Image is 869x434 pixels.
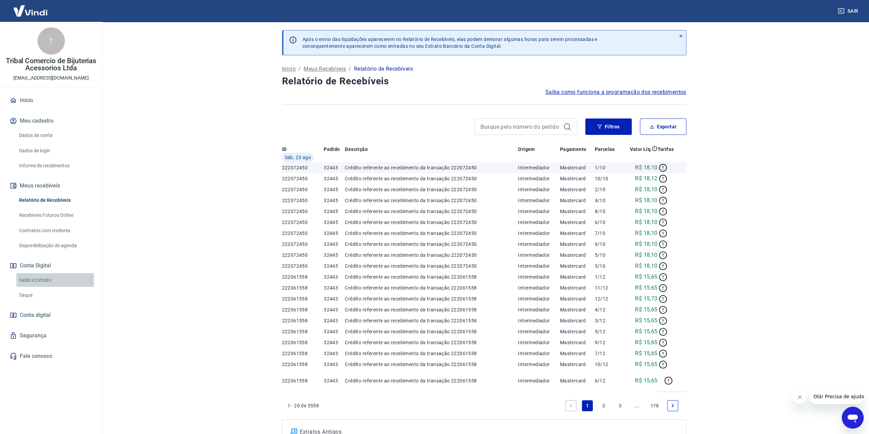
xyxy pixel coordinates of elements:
p: Mastercard [560,197,594,204]
p: 4/10 [594,197,621,204]
p: / [349,65,351,73]
p: Crédito referente ao recebimento da transação 222061558 [345,284,518,291]
a: Contratos com credores [16,224,94,238]
p: Crédito referente ao recebimento da transação 222061558 [345,350,518,357]
p: 1 - 20 de 3558 [288,402,319,409]
p: Crédito referente ao recebimento da transação 222072450 [345,175,518,182]
p: R$ 18,12 [635,174,657,183]
p: Crédito referente ao recebimento da transação 222061558 [345,339,518,346]
p: 32445 [324,208,345,215]
p: 32443 [324,306,345,313]
p: Mastercard [560,263,594,269]
p: R$ 18,10 [635,218,657,226]
p: 222061558 [282,295,324,302]
span: Sáb, 23 ago [285,154,311,161]
p: Mastercard [560,328,594,335]
p: 32445 [324,219,345,226]
p: Intermediador [518,263,560,269]
ul: Pagination [563,397,681,414]
p: / [298,65,301,73]
p: 222072450 [282,230,324,237]
p: 32443 [324,361,345,368]
p: 32443 [324,339,345,346]
p: Crédito referente ao recebimento da transação 222072450 [345,208,518,215]
p: 9/12 [594,339,621,346]
a: Relatório de Recebíveis [16,193,94,207]
p: 2/10 [594,186,621,193]
p: 222061558 [282,317,324,324]
p: 6/12 [594,377,621,384]
a: Page 178 [647,400,661,411]
a: Saque [16,288,94,302]
p: 222072450 [282,263,324,269]
p: 8/10 [594,208,621,215]
p: Crédito referente ao recebimento da transação 222072450 [345,164,518,171]
p: R$ 18,10 [635,164,657,172]
p: 3/12 [594,317,621,324]
a: Fale conosco [8,349,94,364]
p: R$ 15,65 [635,338,657,347]
p: 222072450 [282,164,324,171]
p: R$ 15,65 [635,273,657,281]
p: Crédito referente ao recebimento da transação 222061558 [345,377,518,384]
p: Crédito referente ao recebimento da transação 222072450 [345,230,518,237]
p: R$ 18,10 [635,229,657,237]
a: Saldo e Extrato [16,273,94,287]
p: Crédito referente ao recebimento da transação 222061558 [345,328,518,335]
p: Pagamento [560,146,586,153]
p: Mastercard [560,306,594,313]
p: Pedido [324,146,340,153]
button: Meu cadastro [8,113,94,128]
p: 32445 [324,197,345,204]
a: Page 3 [615,400,626,411]
p: R$ 15,65 [635,349,657,358]
p: Mastercard [560,208,594,215]
p: R$ 15,65 [635,327,657,336]
iframe: Botão para abrir a janela de mensagens [842,407,864,429]
p: [EMAIL_ADDRESS][DOMAIN_NAME] [13,74,89,82]
p: 3/10 [594,263,621,269]
input: Busque pelo número do pedido [480,122,560,132]
p: Intermediador [518,377,560,384]
p: R$ 15,65 [635,306,657,314]
p: R$ 18,10 [635,262,657,270]
p: Intermediador [518,219,560,226]
p: R$ 15,65 [635,317,657,325]
p: Intermediador [518,274,560,280]
a: Meus Recebíveis [304,65,346,73]
p: Mastercard [560,241,594,248]
p: 222061558 [282,377,324,384]
p: Crédito referente ao recebimento da transação 222072450 [345,197,518,204]
p: 222072450 [282,197,324,204]
p: Intermediador [518,339,560,346]
p: R$ 18,10 [635,185,657,194]
p: Intermediador [518,164,560,171]
p: Tribal Comercio de Bijuterias Acessorios Ltda [5,57,97,72]
p: Intermediador [518,175,560,182]
p: Descrição [345,146,368,153]
p: Intermediador [518,317,560,324]
a: Jump forward [631,400,642,411]
p: Intermediador [518,295,560,302]
p: Crédito referente ao recebimento da transação 222072450 [345,241,518,248]
p: Mastercard [560,164,594,171]
p: Mastercard [560,317,594,324]
p: 222061558 [282,328,324,335]
p: R$ 15,73 [635,295,657,303]
p: 32443 [324,377,345,384]
a: Segurança [8,328,94,343]
p: Intermediador [518,197,560,204]
p: Crédito referente ao recebimento da transação 222072450 [345,263,518,269]
span: Olá! Precisa de ajuda? [4,5,57,10]
p: 32445 [324,164,345,171]
p: Mastercard [560,361,594,368]
a: Page 2 [598,400,609,411]
p: 7/10 [594,230,621,237]
p: 222072450 [282,208,324,215]
button: Meus recebíveis [8,178,94,193]
p: ID [282,146,287,153]
p: Origem [518,146,535,153]
p: 222072450 [282,175,324,182]
p: Intermediador [518,328,560,335]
